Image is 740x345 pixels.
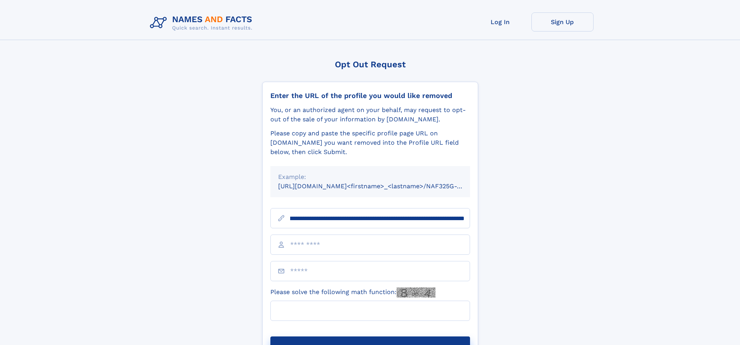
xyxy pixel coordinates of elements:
[278,172,462,182] div: Example:
[270,129,470,157] div: Please copy and paste the specific profile page URL on [DOMAIN_NAME] you want removed into the Pr...
[270,287,435,298] label: Please solve the following math function:
[278,182,485,190] small: [URL][DOMAIN_NAME]<firstname>_<lastname>/NAF325G-xxxxxxxx
[270,91,470,100] div: Enter the URL of the profile you would like removed
[469,12,531,32] a: Log In
[147,12,259,33] img: Logo Names and Facts
[262,60,478,69] div: Opt Out Request
[270,105,470,124] div: You, or an authorized agent on your behalf, may request to opt-out of the sale of your informatio...
[531,12,594,32] a: Sign Up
